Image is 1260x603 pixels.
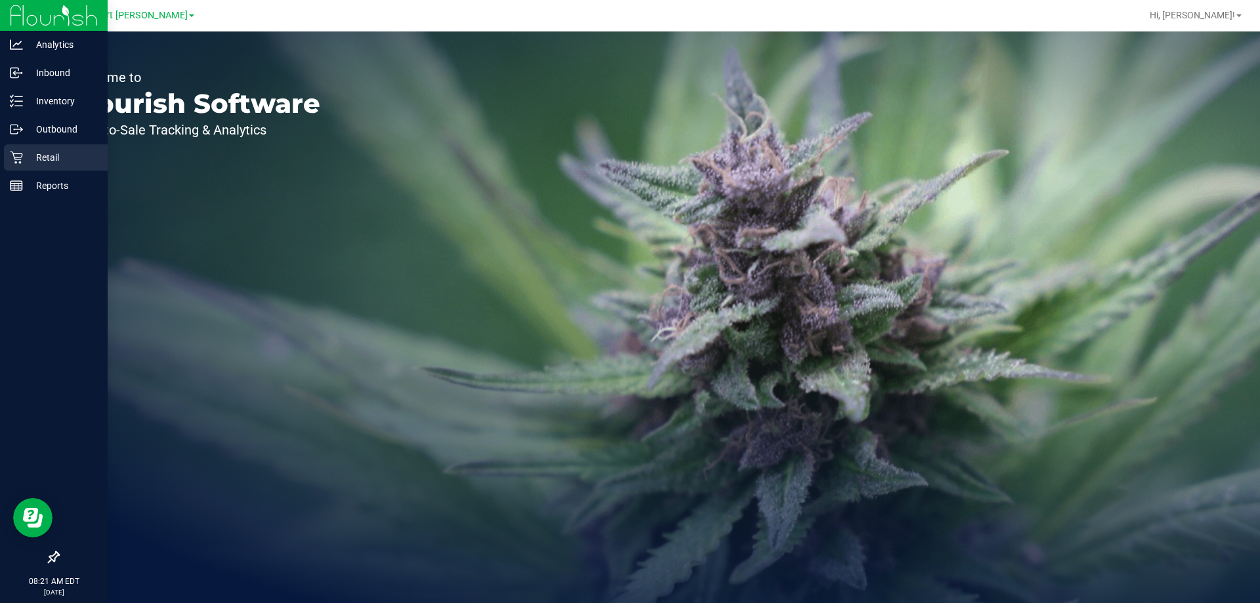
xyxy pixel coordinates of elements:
[10,179,23,192] inline-svg: Reports
[23,178,102,194] p: Reports
[71,91,320,117] p: Flourish Software
[10,38,23,51] inline-svg: Analytics
[73,10,188,21] span: New Port [PERSON_NAME]
[10,123,23,136] inline-svg: Outbound
[23,150,102,165] p: Retail
[71,123,320,136] p: Seed-to-Sale Tracking & Analytics
[13,498,52,537] iframe: Resource center
[71,71,320,84] p: Welcome to
[6,587,102,597] p: [DATE]
[23,65,102,81] p: Inbound
[1150,10,1235,20] span: Hi, [PERSON_NAME]!
[23,37,102,52] p: Analytics
[23,93,102,109] p: Inventory
[23,121,102,137] p: Outbound
[6,575,102,587] p: 08:21 AM EDT
[10,66,23,79] inline-svg: Inbound
[10,94,23,108] inline-svg: Inventory
[10,151,23,164] inline-svg: Retail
